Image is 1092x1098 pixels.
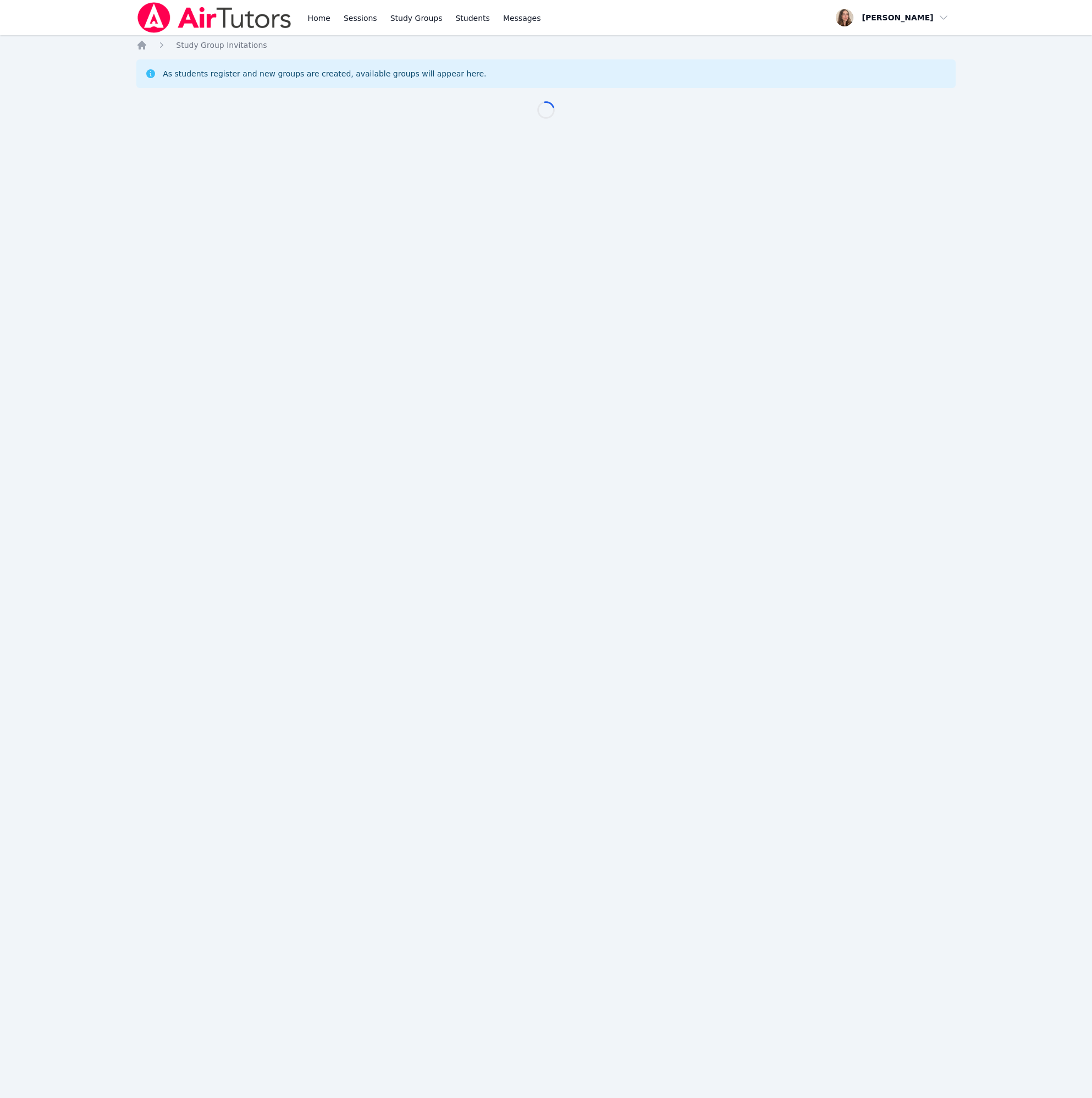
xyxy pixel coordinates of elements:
[163,68,486,79] div: As students register and new groups are created, available groups will appear here.
[503,13,541,24] span: Messages
[136,40,956,51] nav: Breadcrumb
[136,2,292,33] img: Air Tutors
[176,40,267,51] a: Study Group Invitations
[176,41,267,50] span: Study Group Invitations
